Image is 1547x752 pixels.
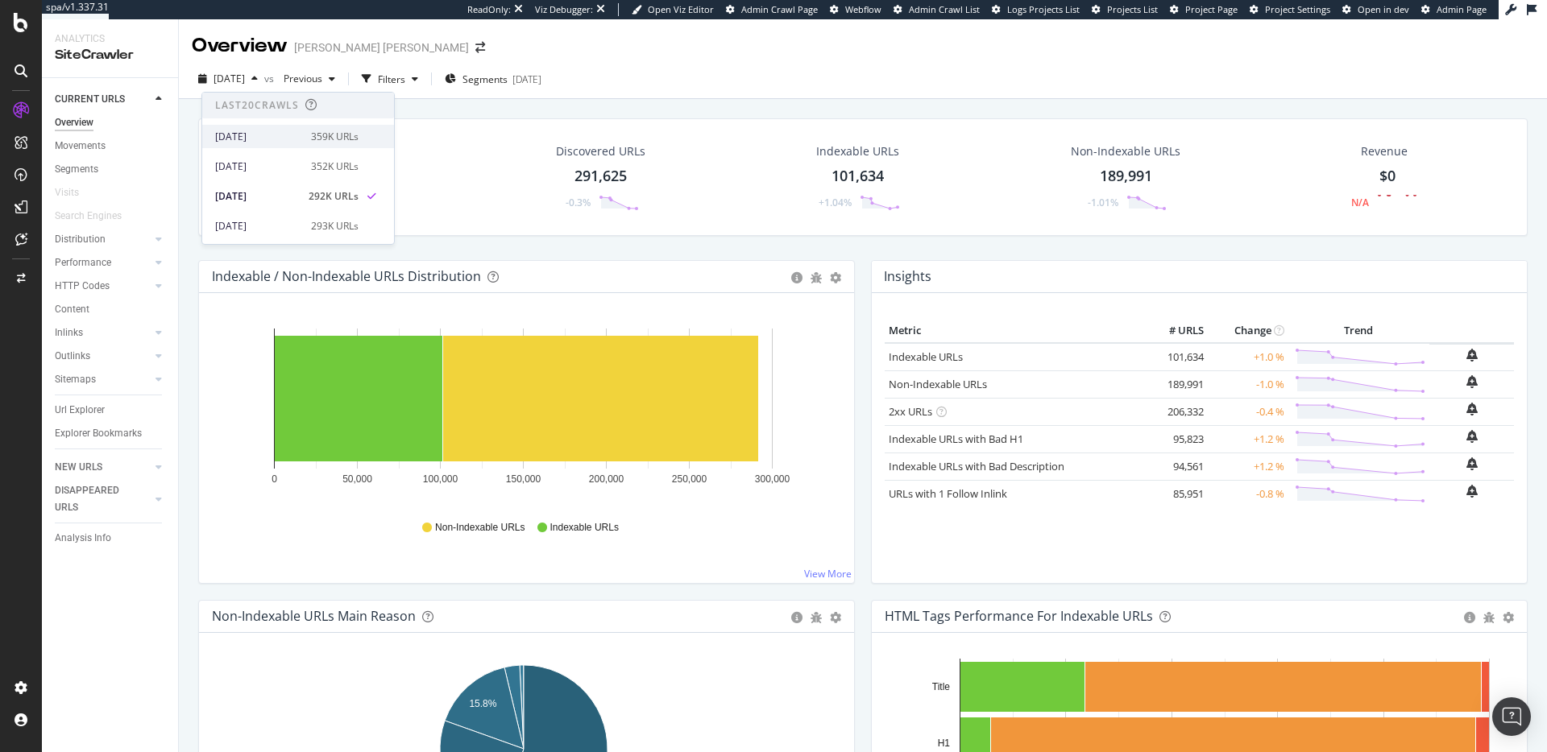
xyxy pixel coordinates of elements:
[889,459,1064,473] a: Indexable URLs with Bad Description
[889,432,1023,446] a: Indexable URLs with Bad H1
[1361,143,1408,159] span: Revenue
[1466,457,1478,470] div: bell-plus
[535,3,593,16] div: Viz Debugger:
[311,219,359,233] div: 293K URLs
[894,3,980,16] a: Admin Crawl List
[1143,319,1208,343] th: # URLS
[1143,452,1208,480] td: 94,561
[55,425,142,442] div: Explorer Bookmarks
[55,348,90,365] div: Outlinks
[845,3,881,15] span: Webflow
[1466,375,1478,388] div: bell-plus
[1503,612,1514,623] div: gear
[1342,3,1409,16] a: Open in dev
[889,349,963,364] a: Indexable URLs
[938,738,951,749] text: H1
[342,473,372,485] text: 50,000
[819,196,852,209] div: +1.04%
[1071,143,1180,159] div: Non-Indexable URLs
[1143,343,1208,371] td: 101,634
[909,3,980,15] span: Admin Crawl List
[462,72,508,86] span: Segments
[832,166,884,187] div: 101,634
[192,32,288,60] div: Overview
[378,72,405,86] div: Filters
[55,46,165,64] div: SiteCrawler
[1421,3,1487,16] a: Admin Page
[889,404,932,419] a: 2xx URLs
[885,608,1153,624] div: HTML Tags Performance for Indexable URLs
[55,371,151,388] a: Sitemaps
[55,278,110,295] div: HTTP Codes
[55,184,95,201] a: Visits
[55,32,165,46] div: Analytics
[932,681,951,692] text: Title
[215,98,299,112] div: Last 20 Crawls
[1358,3,1409,15] span: Open in dev
[1092,3,1158,16] a: Projects List
[55,402,167,419] a: Url Explorer
[215,219,301,233] div: [DATE]
[1107,3,1158,15] span: Projects List
[1143,480,1208,507] td: 85,951
[55,231,106,248] div: Distribution
[1464,612,1475,623] div: circle-info
[55,324,83,341] div: Inlinks
[55,254,111,271] div: Performance
[1379,166,1396,185] span: $0
[889,377,987,391] a: Non-Indexable URLs
[1170,3,1238,16] a: Project Page
[438,66,548,92] button: Segments[DATE]
[55,254,151,271] a: Performance
[55,482,151,516] a: DISAPPEARED URLS
[311,159,359,174] div: 352K URLs
[1483,612,1495,623] div: bug
[55,482,136,516] div: DISAPPEARED URLS
[309,189,359,204] div: 292K URLs
[556,143,645,159] div: Discovered URLs
[55,371,96,388] div: Sitemaps
[648,3,714,15] span: Open Viz Editor
[192,66,264,92] button: [DATE]
[55,231,151,248] a: Distribution
[632,3,714,16] a: Open Viz Editor
[1466,349,1478,362] div: bell-plus
[791,612,803,623] div: circle-info
[277,66,342,92] button: Previous
[212,319,836,506] svg: A chart.
[214,72,245,85] span: 2025 Mar. 28th
[1466,485,1478,498] div: bell-plus
[55,114,167,131] a: Overview
[1208,452,1288,480] td: +1.2 %
[1208,343,1288,371] td: +1.0 %
[550,521,619,535] span: Indexable URLs
[1437,3,1487,15] span: Admin Page
[726,3,818,16] a: Admin Crawl Page
[55,402,105,419] div: Url Explorer
[212,268,481,284] div: Indexable / Non-Indexable URLs Distribution
[512,72,541,86] div: [DATE]
[215,159,301,174] div: [DATE]
[1007,3,1080,15] span: Logs Projects List
[467,3,511,16] div: ReadOnly:
[55,530,111,547] div: Analysis Info
[1208,398,1288,425] td: -0.4 %
[1466,430,1478,443] div: bell-plus
[55,184,79,201] div: Visits
[55,208,122,225] div: Search Engines
[1208,480,1288,507] td: -0.8 %
[212,608,416,624] div: Non-Indexable URLs Main Reason
[55,278,151,295] a: HTTP Codes
[55,348,151,365] a: Outlinks
[311,130,359,144] div: 359K URLs
[791,272,803,283] div: circle-info
[1088,196,1118,209] div: -1.01%
[830,272,841,283] div: gear
[264,72,277,85] span: vs
[55,208,138,225] a: Search Engines
[1265,3,1330,15] span: Project Settings
[816,143,899,159] div: Indexable URLs
[589,473,624,485] text: 200,000
[435,521,525,535] span: Non-Indexable URLs
[475,42,485,53] div: arrow-right-arrow-left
